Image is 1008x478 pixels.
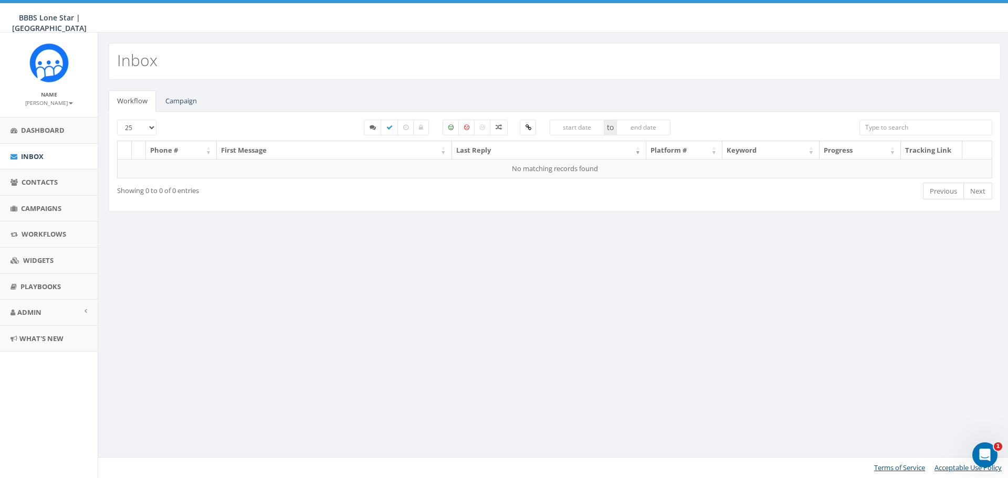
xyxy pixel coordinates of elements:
span: to [604,120,616,135]
span: BBBS Lone Star | [GEOGRAPHIC_DATA] [12,13,87,33]
input: start date [550,120,604,135]
th: Tracking Link [901,141,962,160]
th: Platform #: activate to sort column ascending [646,141,722,160]
td: No matching records found [118,159,992,178]
label: Started [364,120,382,135]
iframe: Intercom live chat [972,442,997,468]
span: Admin [17,307,41,317]
span: Campaigns [21,204,61,213]
label: Clicked [520,120,536,135]
span: Widgets [23,256,54,265]
th: Phone #: activate to sort column ascending [146,141,217,160]
label: Closed [413,120,429,135]
th: Progress: activate to sort column ascending [820,141,901,160]
input: Type to search [859,120,992,135]
span: Inbox [21,152,44,161]
a: Acceptable Use Policy [934,463,1002,472]
small: Name [41,91,57,98]
h2: Inbox [117,51,157,69]
img: Rally_Corp_Icon_1.png [29,43,69,82]
span: Playbooks [20,282,61,291]
a: [PERSON_NAME] [25,98,73,107]
label: Negative [458,120,475,135]
a: Terms of Service [874,463,925,472]
div: Showing 0 to 0 of 0 entries [117,182,472,196]
th: Keyword: activate to sort column ascending [722,141,820,160]
th: Last Reply: activate to sort column ascending [452,141,646,160]
span: Workflows [22,229,66,239]
span: 1 [994,442,1002,451]
small: [PERSON_NAME] [25,99,73,107]
label: Neutral [474,120,491,135]
a: Campaign [157,90,205,112]
a: Previous [923,183,964,200]
span: Dashboard [21,125,65,135]
span: What's New [19,334,64,343]
input: end date [616,120,671,135]
a: Workflow [109,90,156,112]
label: Mixed [490,120,508,135]
a: Next [963,183,992,200]
label: Positive [443,120,459,135]
th: First Message: activate to sort column ascending [217,141,452,160]
label: Completed [381,120,398,135]
label: Expired [397,120,414,135]
span: Contacts [22,177,58,187]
